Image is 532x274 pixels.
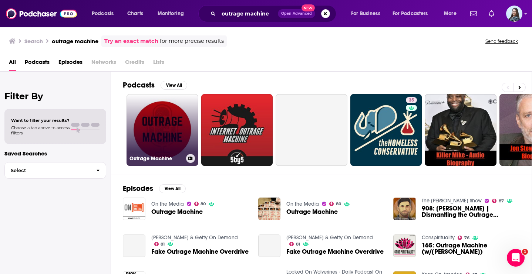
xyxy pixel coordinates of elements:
h3: Outrage Machine [129,155,183,162]
a: Armstrong & Getty On Demand [286,234,373,241]
a: Podcasts [25,56,50,71]
span: New [302,4,315,11]
a: 908: Tobias Rose-Stockwell | Dismantling the Outrage Machine [422,205,520,218]
a: Outrage Machine [127,94,198,166]
span: Monitoring [158,8,184,19]
a: Fake Outrage Machine Overdrive [151,249,249,255]
button: open menu [346,8,390,20]
span: Networks [91,56,116,71]
span: 80 [336,202,341,206]
a: 81 [289,242,300,246]
span: 908: [PERSON_NAME] | Dismantling the Outrage Machine [422,205,520,218]
a: 80 [194,202,206,206]
span: 76 [464,236,469,240]
span: for more precise results [160,37,224,45]
a: Outrage Machine [286,209,338,215]
img: Outrage Machine [258,198,281,220]
span: 165: Outrage Machine (w/[PERSON_NAME]) [422,242,520,255]
span: 80 [201,202,206,206]
a: Show notifications dropdown [486,7,497,20]
a: Show notifications dropdown [467,7,480,20]
a: EpisodesView All [123,184,186,193]
span: Logged in as brookefortierpr [506,6,522,22]
a: All [9,56,16,71]
button: open menu [439,8,466,20]
a: Episodes [58,56,83,71]
span: Charts [127,8,143,19]
span: Podcasts [92,8,114,19]
img: Outrage Machine [123,198,145,220]
button: Send feedback [483,38,520,44]
a: Fake Outrage Machine Overdrive [123,234,145,257]
button: open menu [87,8,123,20]
a: Conspirituality [422,234,455,241]
a: 76 [458,236,469,240]
a: On the Media [286,201,319,207]
a: 81 [154,242,165,246]
span: Select [5,168,90,173]
h2: Podcasts [123,81,155,90]
a: 35 [406,97,417,103]
span: Want to filter your results? [11,118,70,123]
span: For Business [351,8,380,19]
a: The Jordan Harbinger Show [422,198,482,204]
a: 87 [492,199,504,203]
button: View All [159,184,186,193]
a: Outrage Machine [151,209,203,215]
h3: outrage machine [52,38,98,45]
img: Podchaser - Follow, Share and Rate Podcasts [6,7,77,21]
span: 87 [499,199,504,203]
span: 35 [409,97,414,104]
a: 80 [329,202,341,206]
h2: Filter By [4,91,106,102]
button: View All [161,81,187,90]
span: Open Advanced [281,12,312,16]
a: PodcastsView All [123,81,187,90]
span: 81 [296,243,300,246]
a: On the Media [151,201,184,207]
span: Choose a tab above to access filters. [11,125,70,136]
img: 165: Outrage Machine (w/Tobias Rose-Stockwell) [393,234,416,257]
p: Saved Searches [4,150,106,157]
img: User Profile [506,6,522,22]
a: Armstrong & Getty On Demand [151,234,238,241]
input: Search podcasts, credits, & more... [219,8,278,20]
button: Open AdvancedNew [278,9,315,18]
span: Credits [125,56,144,71]
a: Charts [122,8,148,20]
span: Lists [153,56,164,71]
button: Select [4,162,106,179]
a: Try an exact match [104,37,158,45]
button: open menu [152,8,193,20]
iframe: Intercom live chat [507,249,525,267]
button: Show profile menu [506,6,522,22]
button: open menu [388,8,439,20]
span: More [444,8,457,19]
h3: Search [24,38,43,45]
h2: Episodes [123,184,153,193]
a: 35 [350,94,422,166]
img: 908: Tobias Rose-Stockwell | Dismantling the Outrage Machine [393,198,416,220]
span: 81 [161,243,165,246]
a: Fake Outrage Machine Overdrive [258,234,281,257]
span: 1 [522,249,528,255]
span: For Podcasters [393,8,428,19]
a: 165: Outrage Machine (w/Tobias Rose-Stockwell) [422,242,520,255]
a: Fake Outrage Machine Overdrive [286,249,384,255]
div: Search podcasts, credits, & more... [205,5,343,22]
